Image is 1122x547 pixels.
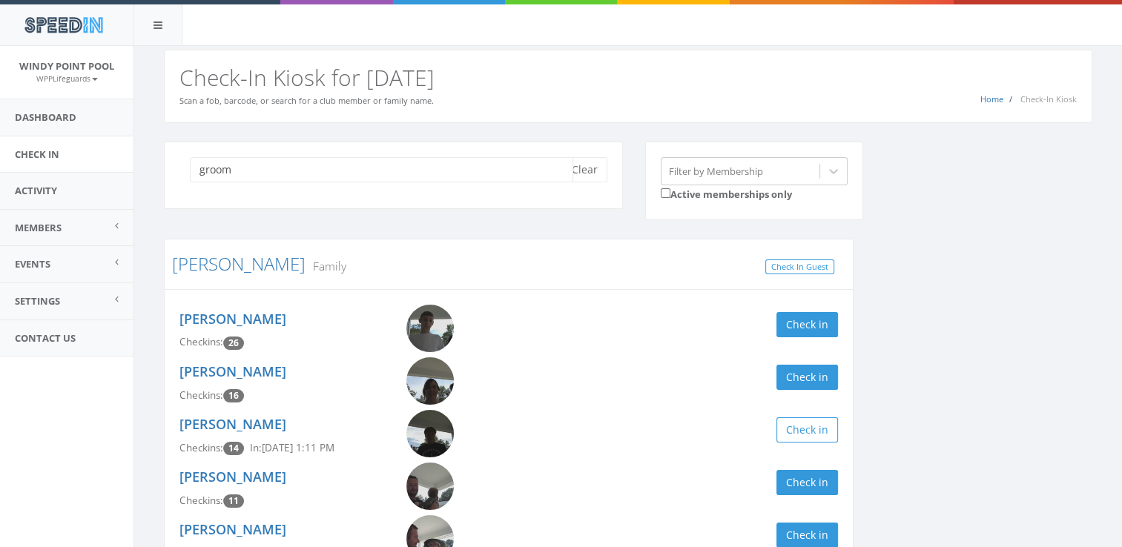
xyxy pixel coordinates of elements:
span: Check-In Kiosk [1020,93,1077,105]
span: Windy Point Pool [19,59,114,73]
h2: Check-In Kiosk for [DATE] [179,65,1077,90]
small: Scan a fob, barcode, or search for a club member or family name. [179,95,434,106]
a: [PERSON_NAME] [179,310,286,328]
span: Checkin count [223,442,244,455]
a: [PERSON_NAME] [179,362,286,380]
button: Check in [776,312,838,337]
span: Members [15,221,62,234]
img: Austin_Stockman.png [406,463,454,510]
a: WPPLifeguards [36,71,98,84]
input: Active memberships only [661,188,670,198]
img: Heather_Christine_Stockman.png [406,357,454,405]
a: [PERSON_NAME] [179,468,286,485]
span: Checkin count [223,389,244,402]
span: Events [15,257,50,271]
button: Check in [776,470,838,495]
span: Checkins: [179,388,223,402]
button: Check in [776,365,838,390]
span: Checkins: [179,494,223,507]
a: [PERSON_NAME] [172,251,306,276]
button: Clear [562,157,607,182]
img: Ethan_Groom.png [406,410,454,457]
small: WPPLifeguards [36,73,98,84]
a: Check In Guest [765,259,834,275]
a: Home [980,93,1003,105]
div: Filter by Membership [669,164,763,178]
input: Search a name to check in [190,157,573,182]
span: Checkins: [179,335,223,348]
span: Checkin count [223,494,244,508]
span: Contact Us [15,331,76,345]
span: In: [DATE] 1:11 PM [250,441,334,454]
img: speedin_logo.png [17,11,110,39]
button: Check in [776,417,838,442]
small: Family [306,258,346,274]
a: [PERSON_NAME] [179,415,286,433]
label: Active memberships only [661,185,792,202]
span: Settings [15,294,60,308]
a: [PERSON_NAME] [179,520,286,538]
span: Checkins: [179,441,223,454]
img: Nathan_Groom.png [406,305,454,352]
span: Checkin count [223,337,244,350]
